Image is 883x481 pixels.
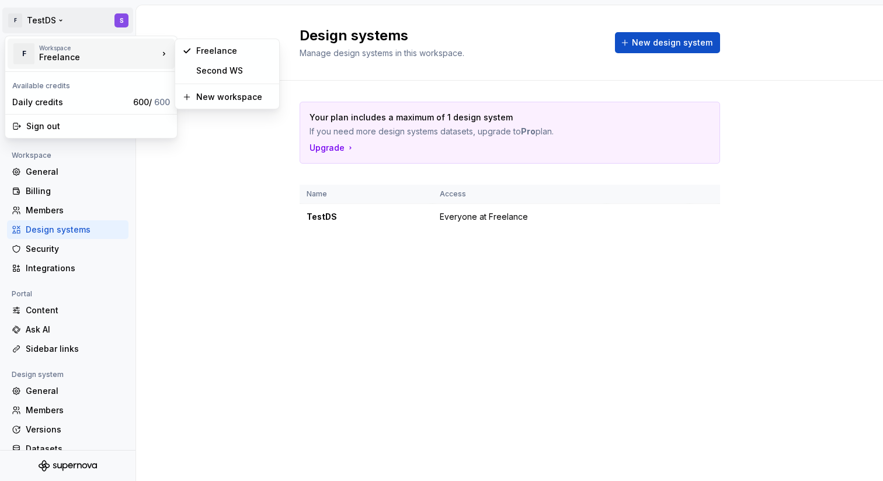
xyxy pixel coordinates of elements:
div: Available credits [8,74,175,93]
div: F [13,43,34,64]
div: Sign out [26,120,170,132]
div: Freelance [39,51,138,63]
div: Daily credits [12,96,128,108]
div: Workspace [39,44,158,51]
span: 600 / [133,97,170,107]
span: 600 [154,97,170,107]
div: Second WS [196,65,272,77]
div: Freelance [196,45,272,57]
div: New workspace [196,91,272,103]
